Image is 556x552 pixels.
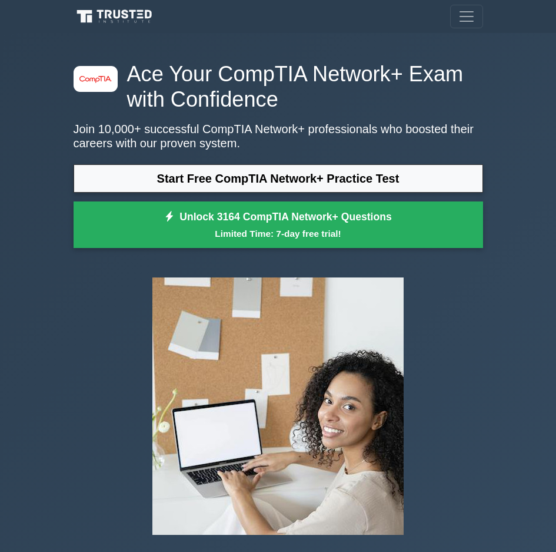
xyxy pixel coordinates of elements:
[450,5,483,28] button: Toggle navigation
[74,61,483,113] h1: Ace Your CompTIA Network+ Exam with Confidence
[74,201,483,249] a: Unlock 3164 CompTIA Network+ QuestionsLimited Time: 7-day free trial!
[74,122,483,150] p: Join 10,000+ successful CompTIA Network+ professionals who boosted their careers with our proven ...
[88,227,468,240] small: Limited Time: 7-day free trial!
[74,164,483,193] a: Start Free CompTIA Network+ Practice Test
